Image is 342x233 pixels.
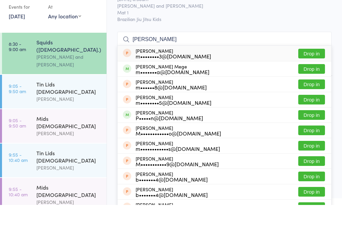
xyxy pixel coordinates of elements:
[48,40,81,48] div: Any location
[36,177,101,192] div: Tin Lids [DEMOGRAPHIC_DATA]
[7,5,32,23] img: LOCALS JIU JITSU MAROUBRA
[298,215,325,225] button: Drop in
[136,123,211,133] div: [PERSON_NAME]
[117,9,332,20] h2: Squids ([DEMOGRAPHIC_DATA].) Check-in
[2,61,107,102] a: 8:30 -9:00 amSquids ([DEMOGRAPHIC_DATA].)[PERSON_NAME] and [PERSON_NAME]
[136,169,220,179] div: [PERSON_NAME]
[36,108,101,123] div: Tin Lids [DEMOGRAPHIC_DATA]
[36,212,101,226] div: Mids [DEMOGRAPHIC_DATA]
[117,44,332,50] span: Brazilian Jiu Jitsu Kids
[136,199,208,210] div: [PERSON_NAME]
[136,174,220,179] div: m••••••••••••s@[DOMAIN_NAME]
[9,29,41,40] div: Events for
[36,123,101,131] div: [PERSON_NAME]
[2,137,107,171] a: 9:05 -9:50 amMids [DEMOGRAPHIC_DATA][PERSON_NAME]
[298,200,325,209] button: Drop in
[9,69,26,80] time: 8:30 - 9:00 am
[117,60,332,75] input: Search
[136,92,209,102] div: [PERSON_NAME] Mege
[117,24,321,30] span: [DATE] 8:30am
[9,111,26,122] time: 9:05 - 9:50 am
[9,180,28,191] time: 9:55 - 10:40 am
[36,81,101,96] div: [PERSON_NAME] and [PERSON_NAME]
[298,77,325,86] button: Drop in
[36,192,101,200] div: [PERSON_NAME]
[117,37,321,44] span: Mat 1
[136,112,207,118] div: m••••••8@[DOMAIN_NAME]
[136,205,208,210] div: b•••••••4@[DOMAIN_NAME]
[2,103,107,137] a: 9:05 -9:50 amTin Lids [DEMOGRAPHIC_DATA][PERSON_NAME]
[298,138,325,148] button: Drop in
[136,76,211,87] div: [PERSON_NAME]
[48,29,81,40] div: At
[136,159,221,164] div: M••••••••••••o@[DOMAIN_NAME]
[117,30,321,37] span: [PERSON_NAME] and [PERSON_NAME]
[136,189,219,195] div: M•••••••••••9@[DOMAIN_NAME]
[298,92,325,102] button: Drop in
[136,220,208,225] div: b•••••••4@[DOMAIN_NAME]
[36,143,101,158] div: Mids [DEMOGRAPHIC_DATA]
[298,154,325,163] button: Drop in
[9,214,28,225] time: 9:55 - 10:40 am
[9,40,25,48] a: [DATE]
[36,158,101,165] div: [PERSON_NAME]
[9,146,26,156] time: 9:05 - 9:50 am
[136,138,203,149] div: [PERSON_NAME]
[298,107,325,117] button: Drop in
[136,128,211,133] div: m••••••••5@[DOMAIN_NAME]
[298,169,325,179] button: Drop in
[136,143,203,149] div: P•••••n@[DOMAIN_NAME]
[136,184,219,195] div: [PERSON_NAME]
[136,107,207,118] div: [PERSON_NAME]
[136,215,208,225] div: [PERSON_NAME]
[298,123,325,133] button: Drop in
[2,172,107,205] a: 9:55 -10:40 amTin Lids [DEMOGRAPHIC_DATA][PERSON_NAME]
[36,66,101,81] div: Squids ([DEMOGRAPHIC_DATA].)
[298,184,325,194] button: Drop in
[136,153,221,164] div: [PERSON_NAME]
[136,97,209,102] div: m•••••••a@[DOMAIN_NAME]
[136,81,211,87] div: m••••••••3@[DOMAIN_NAME]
